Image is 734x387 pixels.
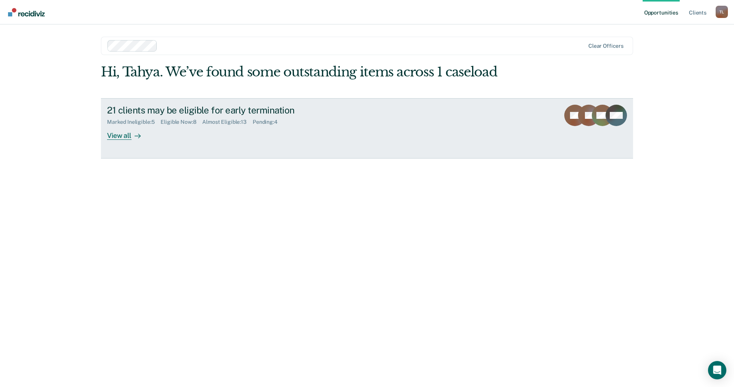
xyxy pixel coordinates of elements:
a: 21 clients may be eligible for early terminationMarked Ineligible:5Eligible Now:8Almost Eligible:... [101,98,633,159]
div: Open Intercom Messenger [708,361,726,379]
div: Marked Ineligible : 5 [107,119,161,125]
div: Eligible Now : 8 [161,119,202,125]
div: Pending : 4 [253,119,284,125]
div: T L [716,6,728,18]
img: Recidiviz [8,8,45,16]
div: 21 clients may be eligible for early termination [107,105,375,116]
div: Almost Eligible : 13 [202,119,253,125]
button: Profile dropdown button [716,6,728,18]
div: View all [107,125,150,140]
div: Clear officers [588,43,624,49]
div: Hi, Tahya. We’ve found some outstanding items across 1 caseload [101,64,527,80]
